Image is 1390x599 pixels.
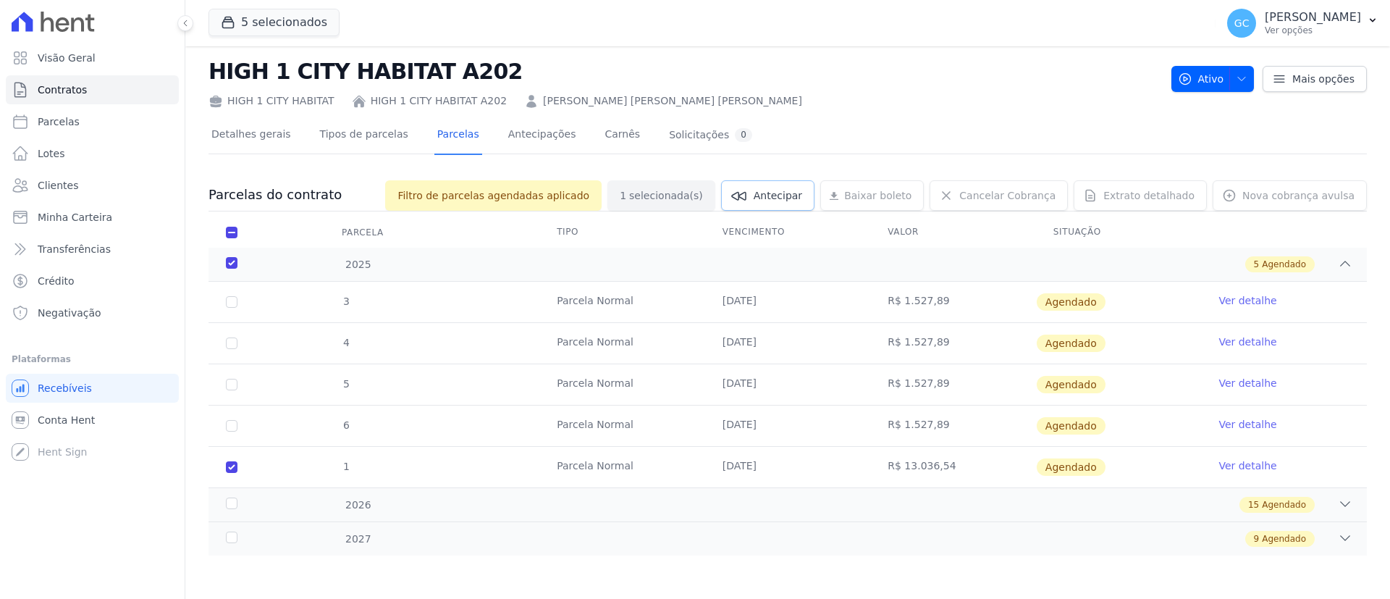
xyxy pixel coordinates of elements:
span: 15 [1248,498,1259,511]
a: Visão Geral [6,43,179,72]
span: 3 [342,296,350,307]
span: Conta Hent [38,413,95,427]
div: Solicitações [669,128,752,142]
a: [PERSON_NAME] [PERSON_NAME] [PERSON_NAME] [543,93,802,109]
td: Parcela Normal [539,447,705,487]
td: R$ 1.527,89 [870,406,1036,446]
a: Parcelas [6,107,179,136]
a: Mais opções [1263,66,1367,92]
span: Antecipar [754,188,802,203]
div: Plataformas [12,351,173,368]
span: Transferências [38,242,111,256]
input: default [226,461,237,473]
span: Parcelas [38,114,80,129]
h3: Parcelas do contrato [208,186,342,204]
input: default [226,338,237,349]
td: Parcela Normal [539,282,705,322]
p: [PERSON_NAME] [1265,10,1361,25]
span: Agendado [1037,376,1105,393]
span: 4 [342,337,350,348]
a: Ver detalhe [1218,417,1276,432]
span: selecionada(s) [629,188,703,203]
th: Situação [1036,217,1202,248]
a: Transferências [6,235,179,264]
span: 9 [1254,532,1260,545]
span: Contratos [38,83,87,97]
h2: HIGH 1 CITY HABITAT A202 [208,55,1160,88]
div: Parcela [324,218,401,247]
span: 5 [342,378,350,390]
a: Ver detalhe [1218,293,1276,308]
th: Valor [870,217,1036,248]
td: R$ 13.036,54 [870,447,1036,487]
td: [DATE] [705,447,871,487]
a: Lotes [6,139,179,168]
input: default [226,379,237,390]
span: Clientes [38,178,78,193]
span: 6 [342,419,350,431]
span: Agendado [1262,498,1306,511]
span: Recebíveis [38,381,92,395]
a: Tipos de parcelas [317,117,411,155]
span: Agendado [1037,458,1105,476]
span: Visão Geral [38,51,96,65]
span: 1 [620,188,626,203]
span: Lotes [38,146,65,161]
input: default [226,420,237,432]
a: Recebíveis [6,374,179,403]
button: Ativo [1171,66,1255,92]
span: 1 [342,461,350,472]
p: Ver opções [1265,25,1361,36]
td: R$ 1.527,89 [870,364,1036,405]
a: Antecipações [505,117,579,155]
span: Agendado [1262,532,1306,545]
a: Carnês [602,117,643,155]
span: Agendado [1037,293,1105,311]
td: R$ 1.527,89 [870,323,1036,364]
span: Agendado [1037,417,1105,435]
a: Parcelas [434,117,482,155]
a: Ver detalhe [1218,376,1276,390]
a: HIGH 1 CITY HABITAT A202 [371,93,507,109]
span: Filtro de parcelas agendadas aplicado [385,180,602,211]
a: Contratos [6,75,179,104]
a: Minha Carteira [6,203,179,232]
div: 0 [735,128,752,142]
td: [DATE] [705,406,871,446]
span: Minha Carteira [38,210,112,225]
a: Ver detalhe [1218,335,1276,349]
div: HIGH 1 CITY HABITAT [208,93,334,109]
span: Crédito [38,274,75,288]
td: Parcela Normal [539,323,705,364]
td: R$ 1.527,89 [870,282,1036,322]
button: 5 selecionados [208,9,340,36]
td: Parcela Normal [539,406,705,446]
button: GC [PERSON_NAME] Ver opções [1216,3,1390,43]
span: GC [1234,18,1250,28]
a: Clientes [6,171,179,200]
span: Negativação [38,306,101,320]
td: [DATE] [705,282,871,322]
a: Antecipar [721,180,814,211]
span: 5 [1254,258,1260,271]
td: [DATE] [705,364,871,405]
span: Agendado [1262,258,1306,271]
td: [DATE] [705,323,871,364]
th: Vencimento [705,217,871,248]
a: Detalhes gerais [208,117,294,155]
a: Solicitações0 [666,117,755,155]
th: Tipo [539,217,705,248]
td: Parcela Normal [539,364,705,405]
a: Conta Hent [6,406,179,435]
a: Ver detalhe [1218,458,1276,473]
a: Crédito [6,267,179,296]
span: Ativo [1178,66,1224,92]
a: Negativação [6,298,179,327]
span: Mais opções [1292,72,1355,86]
input: default [226,296,237,308]
span: Agendado [1037,335,1105,352]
